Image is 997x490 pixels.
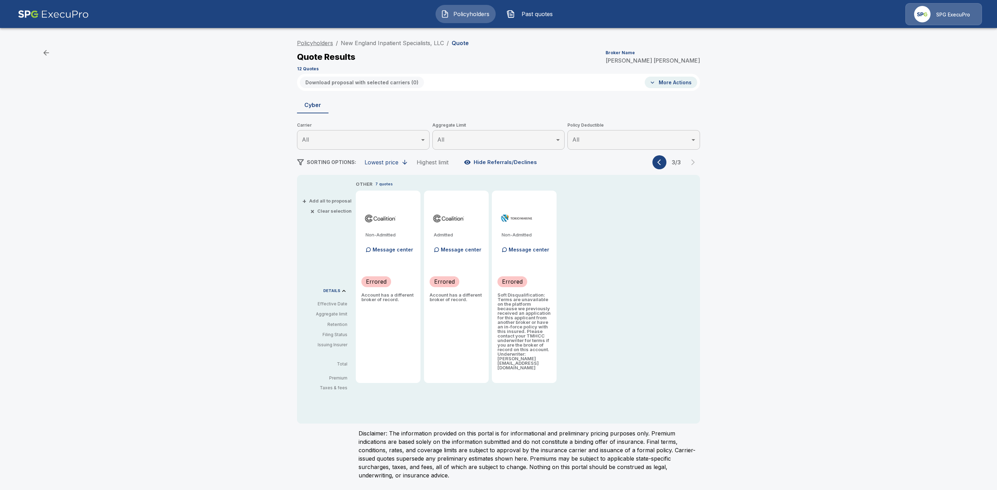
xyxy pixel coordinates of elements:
img: coalitioncyber [364,213,397,223]
p: Quote Results [297,53,355,61]
span: Policyholders [452,10,490,18]
li: / [336,39,338,47]
li: / [447,39,449,47]
span: Past quotes [518,10,556,18]
p: 7 [375,181,378,187]
p: 12 Quotes [297,67,319,71]
p: Message center [509,246,549,253]
button: ×Clear selection [312,209,352,213]
img: tmhcccyber [500,213,533,223]
a: New England Inpatient Specialists, LLC [341,40,444,47]
span: All [302,136,309,143]
p: Non-Admitted [366,233,415,237]
span: All [572,136,579,143]
p: Broker Name [606,51,635,55]
p: Errored [434,277,455,286]
p: Effective Date [303,301,347,307]
p: Account has a different broker of record. [430,293,483,302]
p: Disclaimer: The information provided on this portal is for informational and preliminary pricing ... [359,429,700,480]
button: More Actions [645,77,697,88]
span: SORTING OPTIONS: [307,159,356,165]
p: Filing Status [303,332,347,338]
p: Retention [303,321,347,328]
p: Errored [502,277,523,286]
div: Lowest price [365,159,398,166]
p: 3 / 3 [669,159,683,165]
p: Issuing Insurer [303,342,347,348]
a: Policyholders [297,40,333,47]
p: Errored [366,277,387,286]
p: quotes [379,181,393,187]
img: AA Logo [18,3,89,25]
button: Policyholders IconPolicyholders [436,5,496,23]
img: Past quotes Icon [507,10,515,18]
button: Past quotes IconPast quotes [501,5,561,23]
a: Agency IconSPG ExecuPro [905,3,982,25]
p: Non-Admitted [502,233,551,237]
span: Policy Deductible [567,122,700,129]
span: Carrier [297,122,430,129]
nav: breadcrumb [297,39,469,47]
span: Aggregate Limit [432,122,565,129]
p: Aggregate limit [303,311,347,317]
p: Quote [452,40,469,46]
p: DETAILS [323,289,340,293]
p: Premium [303,376,353,380]
img: coalitioncyberadmitted [432,213,465,223]
p: Admitted [434,233,483,237]
button: Hide Referrals/Declines [462,156,540,169]
p: Message center [373,246,413,253]
span: × [310,209,314,213]
img: Policyholders Icon [441,10,449,18]
p: Message center [441,246,481,253]
button: +Add all to proposal [304,199,352,203]
span: All [437,136,444,143]
button: Download proposal with selected carriers (0) [300,77,424,88]
img: Agency Icon [914,6,931,22]
p: [PERSON_NAME] [PERSON_NAME] [606,58,700,63]
p: Taxes & fees [303,386,353,390]
button: Cyber [297,97,328,113]
p: SPG ExecuPro [936,11,970,18]
p: OTHER [356,181,373,188]
div: Highest limit [417,159,448,166]
p: Account has a different broker of record. [361,293,415,302]
p: Soft Disqualification: Terms are unavailable on the platform because we previously received an ap... [497,293,551,370]
p: Total [303,362,353,366]
span: + [302,199,306,203]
